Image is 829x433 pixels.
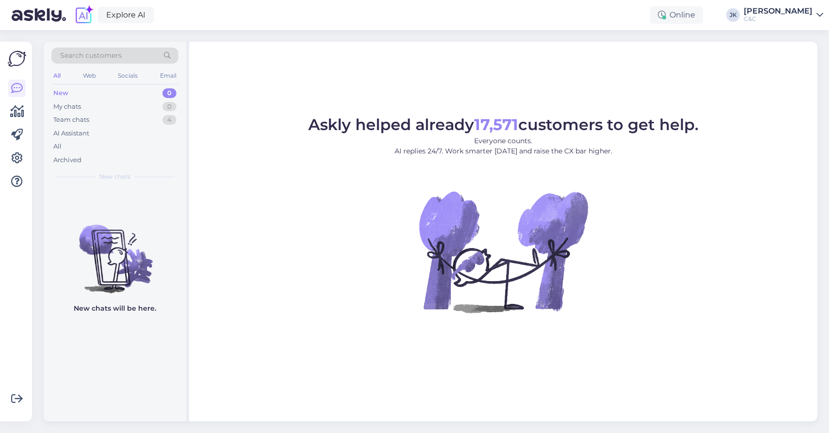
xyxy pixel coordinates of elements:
[308,136,699,156] p: Everyone counts. AI replies 24/7. Work smarter [DATE] and raise the CX bar higher.
[53,88,68,98] div: New
[162,115,176,125] div: 4
[744,7,813,15] div: [PERSON_NAME]
[116,69,140,82] div: Socials
[74,5,94,25] img: explore-ai
[8,50,26,68] img: Askly Logo
[158,69,178,82] div: Email
[162,88,176,98] div: 0
[744,15,813,23] div: C&C
[53,129,89,138] div: AI Assistant
[99,172,130,181] span: New chats
[44,207,186,295] img: No chats
[81,69,98,82] div: Web
[51,69,63,82] div: All
[416,164,590,339] img: No Chat active
[308,115,699,134] span: Askly helped already customers to get help.
[53,155,81,165] div: Archived
[53,142,62,151] div: All
[474,115,518,134] b: 17,571
[74,303,156,314] p: New chats will be here.
[650,6,703,24] div: Online
[744,7,823,23] a: [PERSON_NAME]C&C
[53,115,89,125] div: Team chats
[98,7,154,23] a: Explore AI
[162,102,176,112] div: 0
[726,8,740,22] div: JK
[53,102,81,112] div: My chats
[60,50,122,61] span: Search customers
